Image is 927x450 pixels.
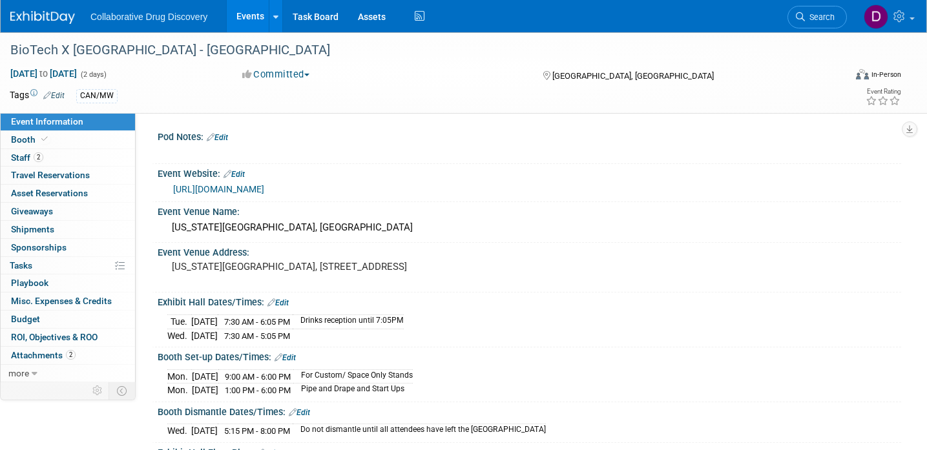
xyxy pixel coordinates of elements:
div: CAN/MW [76,89,118,103]
span: 1:00 PM - 6:00 PM [225,385,291,395]
a: Edit [207,133,228,142]
span: Attachments [11,350,76,360]
td: [DATE] [191,424,218,438]
span: Sponsorships [11,242,67,252]
td: [DATE] [191,329,218,342]
td: [DATE] [192,369,218,384]
a: Tasks [1,257,135,274]
td: Wed. [167,424,191,438]
td: [DATE] [191,314,218,329]
i: Booth reservation complete [41,136,48,143]
a: Travel Reservations [1,167,135,184]
span: 2 [66,350,76,360]
span: Booth [11,134,50,145]
span: Travel Reservations [11,170,90,180]
div: Event Rating [866,88,901,95]
span: Playbook [11,278,48,288]
span: Tasks [10,260,32,271]
span: Event Information [11,116,83,127]
div: In-Person [871,70,901,79]
span: 5:15 PM - 8:00 PM [224,426,290,436]
a: Sponsorships [1,239,135,256]
img: Daniel Castro [864,5,888,29]
div: Booth Set-up Dates/Times: [158,347,901,364]
div: [US_STATE][GEOGRAPHIC_DATA], [GEOGRAPHIC_DATA] [167,218,891,238]
img: ExhibitDay [10,11,75,24]
div: Booth Dismantle Dates/Times: [158,402,901,419]
a: Playbook [1,274,135,292]
span: [DATE] [DATE] [10,68,78,79]
td: Mon. [167,369,192,384]
a: Edit [267,298,289,307]
a: Edit [289,408,310,417]
span: Shipments [11,224,54,234]
div: Event Venue Name: [158,202,901,218]
td: Mon. [167,384,192,397]
span: Search [805,12,835,22]
td: Do not dismantle until all attendees have left the [GEOGRAPHIC_DATA] [293,424,546,438]
td: Personalize Event Tab Strip [87,382,109,399]
span: to [37,68,50,79]
a: Search [787,6,847,28]
td: Toggle Event Tabs [109,382,136,399]
a: Budget [1,311,135,328]
td: Tags [10,88,65,103]
a: [URL][DOMAIN_NAME] [173,184,264,194]
span: Budget [11,314,40,324]
span: 2 [34,152,43,162]
a: Edit [275,353,296,362]
a: Shipments [1,221,135,238]
span: Collaborative Drug Discovery [90,12,207,22]
div: Pod Notes: [158,127,901,144]
a: Edit [224,170,245,179]
td: Drinks reception until 7:05PM [293,314,404,329]
span: ROI, Objectives & ROO [11,332,98,342]
span: 7:30 AM - 6:05 PM [224,317,290,327]
td: Tue. [167,314,191,329]
a: Attachments2 [1,347,135,364]
div: Event Venue Address: [158,243,901,259]
td: [DATE] [192,384,218,397]
a: Booth [1,131,135,148]
td: For Custom/ Space Only Stands [293,369,413,384]
a: Edit [43,91,65,100]
div: Exhibit Hall Dates/Times: [158,292,901,309]
a: Event Information [1,113,135,130]
td: Pipe and Drape and Start Ups [293,384,413,397]
span: (2 days) [79,70,107,79]
span: more [8,368,29,378]
a: Giveaways [1,203,135,220]
span: Giveaways [11,206,53,216]
button: Committed [238,68,315,81]
span: 7:30 AM - 5:05 PM [224,331,290,341]
div: Event Website: [158,164,901,181]
td: Wed. [167,329,191,342]
div: Event Format [769,67,901,87]
span: [GEOGRAPHIC_DATA], [GEOGRAPHIC_DATA] [552,71,714,81]
img: Format-Inperson.png [856,69,869,79]
span: Misc. Expenses & Credits [11,296,112,306]
a: Asset Reservations [1,185,135,202]
span: Staff [11,152,43,163]
a: ROI, Objectives & ROO [1,329,135,346]
span: 9:00 AM - 6:00 PM [225,372,291,382]
pre: [US_STATE][GEOGRAPHIC_DATA], [STREET_ADDRESS] [172,261,453,272]
a: Staff2 [1,149,135,167]
a: Misc. Expenses & Credits [1,292,135,310]
div: BioTech X [GEOGRAPHIC_DATA] - [GEOGRAPHIC_DATA] [6,39,826,62]
a: more [1,365,135,382]
span: Asset Reservations [11,188,88,198]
